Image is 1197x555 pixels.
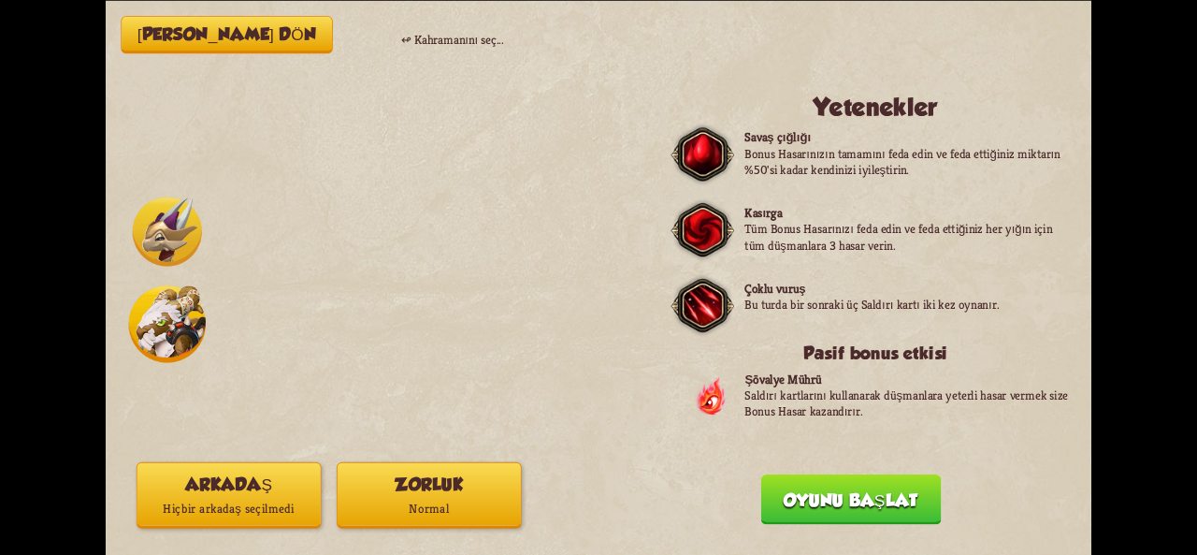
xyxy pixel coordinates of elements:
font: Bonus Hasarınızın tamamını feda edin ve feda ettiğiniz miktarın %50'si kadar kendinizi iyileştirin. [744,145,1060,178]
font: Bu turda bir sonraki üç Saldırı kartı iki kez oynanır. [744,296,999,312]
font: Zorluk [395,475,463,494]
font: Savaş çığlığı [744,129,811,145]
img: Dark_Frame.png [671,197,734,262]
button: ArkadaşHiçbir arkadaş seçilmedi [137,461,322,528]
font: Normal [409,501,449,517]
img: DragonFury.png [695,374,727,416]
img: Barbarian_Dragon_Icon.png [129,285,206,362]
img: Chevalier_Dragon_Icon.png [133,197,202,266]
font: Kasırga [744,204,782,220]
img: Dark_Frame.png [671,122,734,186]
button: Oyunu başlat [761,475,942,525]
font: ↫ Kahramanını seç... [401,31,503,47]
button: [PERSON_NAME] dön [121,15,333,52]
button: ZorlukNormal [337,461,522,528]
font: Tüm Bonus Hasarınızı feda edin ve feda ettiğiniz her yığın için tüm düşmanlara 3 hasar verin. [744,221,1052,254]
font: Yetenekler [814,93,938,121]
font: Saldırı kartlarını kullanarak düşmanlara yeterli hasar vermek size Bonus Hasar kazandırır. [744,387,1068,419]
font: Oyunu başlat [784,489,917,509]
font: Şövalye Mührü [744,371,821,387]
font: Hiçbir arkadaş seçilmedi [163,501,295,517]
img: Dark_Frame.png [671,273,734,338]
font: Pasif bonus etkisi [803,343,947,363]
font: [PERSON_NAME] dön [137,24,317,44]
font: Arkadaş [185,475,272,494]
font: Çoklu vuruş [744,280,805,296]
